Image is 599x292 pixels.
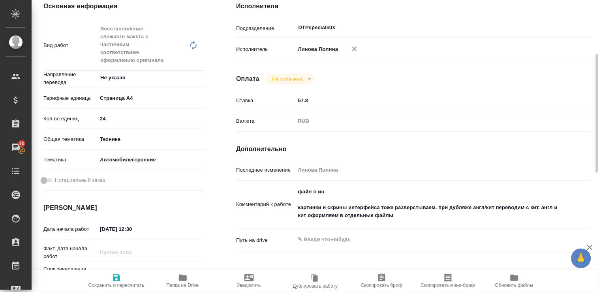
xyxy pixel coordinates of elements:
span: Скопировать бриф [361,283,402,288]
p: Комментарий к работе [236,200,295,208]
button: Скопировать бриф [349,270,415,292]
p: Направление перевода [43,71,97,86]
h4: [PERSON_NAME] [43,203,205,213]
input: Пустое поле [295,164,561,176]
p: Путь на drive [236,236,295,244]
a: 10 [2,138,30,157]
p: Подразделение [236,24,295,32]
input: ✎ Введи что-нибудь [97,113,205,124]
button: Скопировать мини-бриф [415,270,481,292]
div: Автомобилестроение [97,153,205,167]
span: 10 [14,140,29,148]
button: Папка на Drive [150,270,216,292]
p: Последнее изменение [236,166,295,174]
p: Ставка [236,97,295,105]
p: Дата начала работ [43,225,97,233]
h4: Исполнители [236,2,590,11]
div: Техника [97,133,205,146]
p: Тематика [43,156,97,164]
p: Тарифные единицы [43,94,97,102]
p: Вид работ [43,41,97,49]
span: Обновить файлы [495,283,533,288]
p: Факт. дата начала работ [43,245,97,260]
button: Не оплачена [270,76,305,82]
input: ✎ Введи что-нибудь [97,267,166,279]
textarea: файл в ин картинки и скрины интерфейса тоже разверстываем. при дубляже англ/кит переводим с кит. ... [295,185,561,222]
input: ✎ Введи что-нибудь [295,95,561,106]
input: Пустое поле [97,247,166,258]
span: Дублировать работу [293,283,338,289]
button: 🙏 [571,249,591,268]
p: Срок завершения работ [43,265,97,281]
span: 🙏 [575,250,588,267]
span: Папка на Drive [167,283,199,288]
button: Уведомить [216,270,282,292]
button: Удалить исполнителя [346,40,363,58]
span: Скопировать мини-бриф [421,283,475,288]
div: Не оплачена [266,74,314,84]
p: Валюта [236,117,295,125]
button: Обновить файлы [481,270,548,292]
span: Сохранить и пересчитать [88,283,145,288]
h4: Оплата [236,74,259,84]
h4: Основная информация [43,2,205,11]
div: Страница А4 [97,92,205,105]
div: RUB [295,114,561,128]
button: Open [200,77,202,79]
button: Open [556,27,558,28]
span: Уведомить [237,283,261,288]
button: Сохранить и пересчитать [83,270,150,292]
h4: Дополнительно [236,144,590,154]
input: ✎ Введи что-нибудь [97,223,166,235]
button: Дублировать работу [282,270,349,292]
p: Линова Полина [295,45,338,53]
span: Нотариальный заказ [55,176,105,184]
p: Исполнитель [236,45,295,53]
p: Общая тематика [43,135,97,143]
p: Кол-во единиц [43,115,97,123]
